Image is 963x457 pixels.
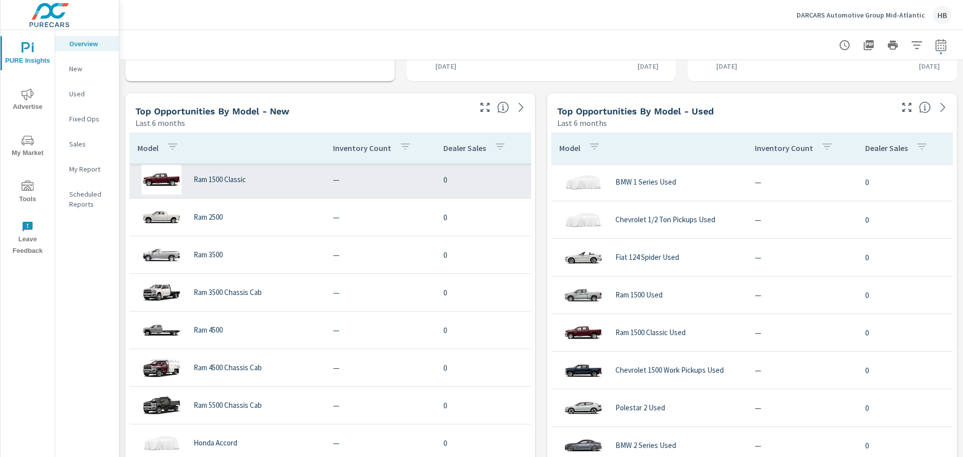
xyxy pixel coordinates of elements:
p: 0 [443,211,526,223]
a: See more details in report [513,99,529,115]
p: Ram 3500 Chassis Cab [194,288,262,297]
p: DARCARS Automotive Group Mid-Atlantic [796,11,925,20]
p: 0 [865,214,947,226]
p: 0 [865,251,947,263]
p: — [333,437,427,449]
div: New [55,61,119,76]
p: Model [559,143,580,153]
span: Advertise [4,88,52,113]
div: HB [933,6,951,24]
button: Print Report [883,35,903,55]
img: glamour [141,202,182,232]
p: — [755,364,849,376]
span: My Market [4,134,52,159]
p: 0 [443,362,526,374]
p: Overview [69,39,111,49]
p: Ram 4500 Chassis Cab [194,363,262,372]
div: Scheduled Reports [55,187,119,212]
p: [DATE] [709,61,744,71]
p: 0 [865,289,947,301]
p: 0 [443,324,526,336]
p: 0 [865,439,947,451]
p: Chevrolet 1/2 Ton Pickups Used [615,215,715,224]
p: BMW 1 Series Used [615,178,676,187]
p: Chevrolet 1500 Work Pickups Used [615,366,724,375]
p: New [69,64,111,74]
p: — [755,251,849,263]
div: Overview [55,36,119,51]
p: Scheduled Reports [69,189,111,209]
p: [DATE] [912,61,947,71]
p: Ram 2500 [194,213,223,222]
p: 0 [443,399,526,411]
p: — [333,286,427,298]
p: [DATE] [428,61,463,71]
img: glamour [141,240,182,270]
img: glamour [141,277,182,308]
p: Last 6 months [557,117,607,129]
p: 0 [865,364,947,376]
p: 0 [865,402,947,414]
p: — [755,176,849,188]
h5: Top Opportunities by Model - New [135,106,289,116]
button: Select Date Range [931,35,951,55]
p: 0 [865,327,947,339]
button: Apply Filters [907,35,927,55]
img: glamour [563,355,603,385]
p: Ram 5500 Chassis Cab [194,401,262,410]
p: 0 [865,176,947,188]
p: Ram 3500 [194,250,223,259]
p: 0 [443,249,526,261]
p: Ram 1500 Classic [194,175,246,184]
p: Polestar 2 Used [615,403,665,412]
p: Used [69,89,111,99]
img: glamour [563,393,603,423]
p: Inventory Count [755,143,813,153]
span: Find the biggest opportunities within your model lineup by seeing how each model is selling in yo... [919,101,931,113]
p: [DATE] [630,61,666,71]
p: Last 6 months [135,117,185,129]
p: Fiat 124 Spider Used [615,253,679,262]
p: — [333,324,427,336]
p: — [755,402,849,414]
div: Used [55,86,119,101]
div: nav menu [1,30,55,261]
span: Tools [4,181,52,205]
img: glamour [141,165,182,195]
span: Find the biggest opportunities within your model lineup by seeing how each model is selling in yo... [497,101,509,113]
div: My Report [55,162,119,177]
p: 0 [443,437,526,449]
img: glamour [563,318,603,348]
p: Sales [69,139,111,149]
p: — [333,211,427,223]
span: Leave Feedback [4,221,52,257]
div: Fixed Ops [55,111,119,126]
p: Ram 1500 Classic Used [615,328,686,337]
p: — [333,249,427,261]
a: See more details in report [935,99,951,115]
p: BMW 2 Series Used [615,441,676,450]
img: glamour [141,390,182,420]
img: glamour [141,315,182,345]
p: Inventory Count [333,143,391,153]
p: Ram 1500 Used [615,290,663,299]
p: — [755,327,849,339]
p: Honda Accord [194,438,237,447]
p: — [333,362,427,374]
p: Dealer Sales [443,143,486,153]
p: — [755,439,849,451]
h5: Top Opportunities by Model - Used [557,106,714,116]
p: Fixed Ops [69,114,111,124]
p: — [333,399,427,411]
img: glamour [563,242,603,272]
p: 0 [443,174,526,186]
img: glamour [563,167,603,197]
button: Make Fullscreen [899,99,915,115]
img: glamour [141,353,182,383]
p: My Report [69,164,111,174]
p: 0 [443,286,526,298]
button: "Export Report to PDF" [859,35,879,55]
button: Make Fullscreen [477,99,493,115]
p: Dealer Sales [865,143,908,153]
img: glamour [563,280,603,310]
